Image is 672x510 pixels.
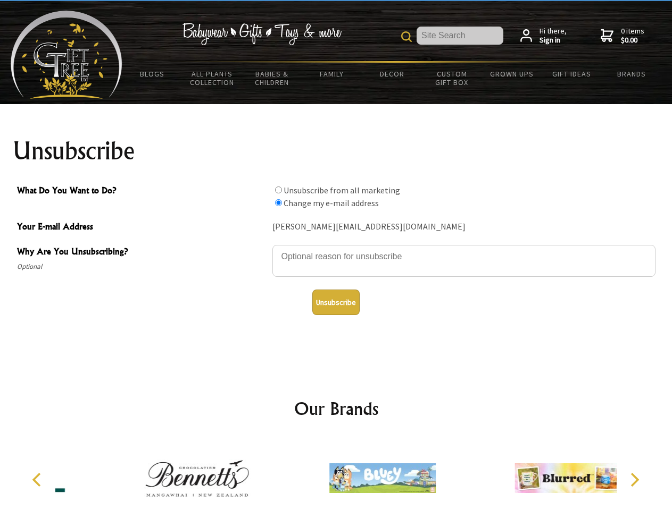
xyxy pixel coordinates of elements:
[242,63,302,93] a: Babies & Children
[312,290,360,315] button: Unsubscribe
[27,468,50,491] button: Previous
[17,184,267,199] span: What Do You Want to Do?
[401,31,412,42] img: product search
[11,11,122,99] img: Babyware - Gifts - Toys and more...
[284,198,379,208] label: Change my e-mail address
[13,138,660,164] h1: Unsubscribe
[540,27,567,45] span: Hi there,
[540,36,567,45] strong: Sign in
[275,199,282,206] input: What Do You Want to Do?
[17,220,267,235] span: Your E-mail Address
[284,185,400,195] label: Unsubscribe from all marketing
[272,245,656,277] textarea: Why Are You Unsubscribing?
[621,26,644,45] span: 0 items
[182,23,342,45] img: Babywear - Gifts - Toys & more
[122,63,182,85] a: BLOGS
[21,396,651,421] h2: Our Brands
[362,63,422,85] a: Decor
[182,63,243,93] a: All Plants Collection
[302,63,362,85] a: Family
[621,36,644,45] strong: $0.00
[542,63,602,85] a: Gift Ideas
[17,260,267,273] span: Optional
[272,219,656,235] div: [PERSON_NAME][EMAIL_ADDRESS][DOMAIN_NAME]
[482,63,542,85] a: Grown Ups
[601,27,644,45] a: 0 items$0.00
[417,27,503,45] input: Site Search
[422,63,482,93] a: Custom Gift Box
[602,63,662,85] a: Brands
[17,245,267,260] span: Why Are You Unsubscribing?
[520,27,567,45] a: Hi there,Sign in
[275,186,282,193] input: What Do You Want to Do?
[623,468,646,491] button: Next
